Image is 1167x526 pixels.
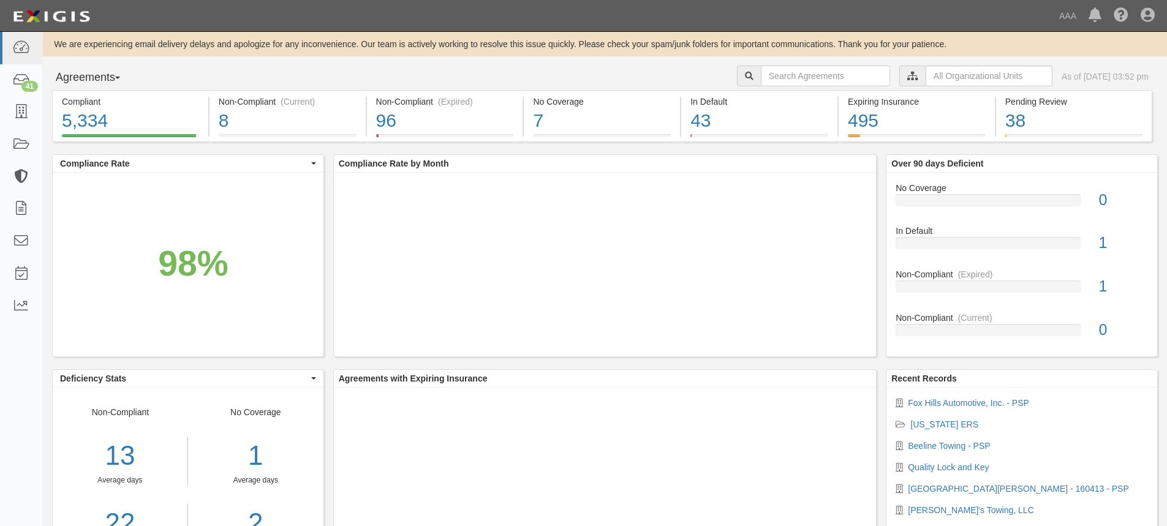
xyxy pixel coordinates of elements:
[690,96,828,108] div: In Default
[848,96,986,108] div: Expiring Insurance
[9,6,94,28] img: logo-5460c22ac91f19d4615b14bd174203de0afe785f0fc80cf4dbbc73dc1793850b.png
[53,370,323,387] button: Deficiency Stats
[896,182,1148,225] a: No Coverage0
[281,96,315,108] div: (Current)
[53,155,323,172] button: Compliance Rate
[376,108,514,134] div: 96
[1005,108,1142,134] div: 38
[53,437,187,475] div: 13
[21,81,38,92] div: 41
[908,441,990,451] a: Beeline Towing - PSP
[886,182,1157,194] div: No Coverage
[219,108,357,134] div: 8
[886,268,1157,280] div: Non-Compliant
[210,134,366,144] a: Non-Compliant(Current)8
[219,96,357,108] div: Non-Compliant (Current)
[908,484,1128,494] a: [GEOGRAPHIC_DATA][PERSON_NAME] - 160413 - PSP
[690,108,828,134] div: 43
[376,96,514,108] div: Non-Compliant (Expired)
[839,134,995,144] a: Expiring Insurance495
[52,134,208,144] a: Compliant5,334
[52,66,144,90] button: Agreements
[958,312,992,324] div: (Current)
[1090,276,1157,298] div: 1
[886,312,1157,324] div: Non-Compliant
[524,134,680,144] a: No Coverage7
[62,96,199,108] div: Compliant
[848,108,986,134] div: 495
[60,372,308,385] span: Deficiency Stats
[908,505,1034,515] a: [PERSON_NAME]'s Towing, LLC
[339,159,449,168] b: Compliance Rate by Month
[197,475,314,486] div: Average days
[1005,96,1142,108] div: Pending Review
[1090,232,1157,254] div: 1
[367,134,523,144] a: Non-Compliant(Expired)96
[908,462,989,472] a: Quality Lock and Key
[1053,4,1082,28] a: AAA
[886,225,1157,237] div: In Default
[533,96,671,108] div: No Coverage
[62,108,199,134] div: 5,334
[53,475,187,486] div: Average days
[996,134,1152,144] a: Pending Review38
[761,66,890,86] input: Search Agreements
[1062,70,1149,83] div: As of [DATE] 03:52 pm
[533,108,671,134] div: 7
[158,239,228,289] div: 98%
[1090,319,1157,341] div: 0
[896,268,1148,312] a: Non-Compliant(Expired)1
[896,312,1148,346] a: Non-Compliant(Current)0
[60,157,308,170] span: Compliance Rate
[197,437,314,475] div: 1
[958,268,993,280] div: (Expired)
[896,225,1148,268] a: In Default1
[908,398,1029,408] a: Fox Hills Automotive, Inc. - PSP
[891,374,957,383] b: Recent Records
[1090,189,1157,211] div: 0
[926,66,1052,86] input: All Organizational Units
[438,96,473,108] div: (Expired)
[339,374,488,383] b: Agreements with Expiring Insurance
[1114,9,1128,23] i: Help Center - Complianz
[891,159,983,168] b: Over 90 days Deficient
[681,134,837,144] a: In Default43
[910,419,978,429] a: [US_STATE] ERS
[43,38,1167,50] div: We are experiencing email delivery delays and apologize for any inconvenience. Our team is active...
